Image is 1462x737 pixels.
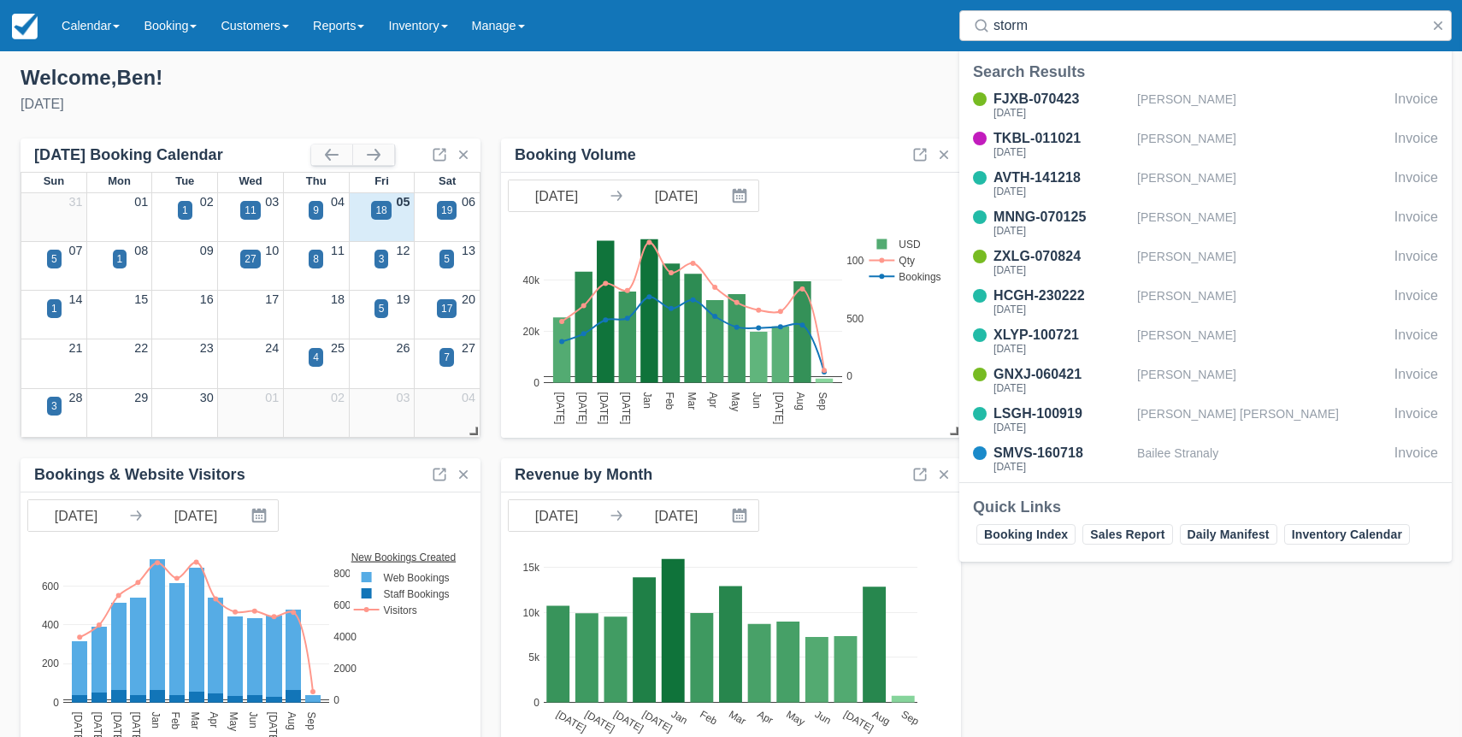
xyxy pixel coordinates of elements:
[396,292,410,306] a: 19
[134,244,148,257] a: 08
[34,145,311,165] div: [DATE] Booking Calendar
[993,246,1130,267] div: ZXLG-070824
[375,203,386,218] div: 18
[1137,286,1388,318] div: [PERSON_NAME]
[182,203,188,218] div: 1
[993,286,1130,306] div: HCGH-230222
[1394,168,1438,200] div: Invoice
[200,292,214,306] a: 16
[959,168,1452,200] a: AVTH-141218[DATE][PERSON_NAME]Invoice
[239,174,262,187] span: Wed
[462,195,475,209] a: 06
[1137,443,1388,475] div: Bailee Stranaly
[1137,404,1388,436] div: [PERSON_NAME] [PERSON_NAME]
[1137,246,1388,279] div: [PERSON_NAME]
[959,207,1452,239] a: MNNG-070125[DATE][PERSON_NAME]Invoice
[200,391,214,404] a: 30
[265,244,279,257] a: 10
[148,500,244,531] input: End Date
[993,383,1130,393] div: [DATE]
[1137,168,1388,200] div: [PERSON_NAME]
[515,465,652,485] div: Revenue by Month
[462,341,475,355] a: 27
[462,391,475,404] a: 04
[313,251,319,267] div: 8
[396,195,410,209] a: 05
[959,443,1452,475] a: SMVS-160718[DATE]Bailee StranalyInvoice
[993,364,1130,385] div: GNXJ-060421
[51,398,57,414] div: 3
[993,108,1130,118] div: [DATE]
[724,180,758,211] button: Interact with the calendar and add the check-in date for your trip.
[1082,524,1172,545] a: Sales Report
[1137,128,1388,161] div: [PERSON_NAME]
[331,292,345,306] a: 18
[1394,364,1438,397] div: Invoice
[509,500,604,531] input: Start Date
[993,128,1130,149] div: TKBL-011021
[396,244,410,257] a: 12
[331,341,345,355] a: 25
[200,195,214,209] a: 02
[509,180,604,211] input: Start Date
[379,301,385,316] div: 5
[134,292,148,306] a: 15
[12,14,38,39] img: checkfront-main-nav-mini-logo.png
[331,195,345,209] a: 04
[379,251,385,267] div: 3
[1394,89,1438,121] div: Invoice
[313,203,319,218] div: 9
[628,180,724,211] input: End Date
[331,391,345,404] a: 02
[200,244,214,257] a: 09
[69,292,83,306] a: 14
[1284,524,1410,545] a: Inventory Calendar
[441,203,452,218] div: 19
[959,364,1452,397] a: GNXJ-060421[DATE][PERSON_NAME]Invoice
[200,341,214,355] a: 23
[108,174,131,187] span: Mon
[1394,207,1438,239] div: Invoice
[462,244,475,257] a: 13
[1394,443,1438,475] div: Invoice
[993,265,1130,275] div: [DATE]
[959,286,1452,318] a: HCGH-230222[DATE][PERSON_NAME]Invoice
[993,304,1130,315] div: [DATE]
[724,500,758,531] button: Interact with the calendar and add the check-in date for your trip.
[265,391,279,404] a: 01
[34,465,245,485] div: Bookings & Website Visitors
[959,404,1452,436] a: LSGH-100919[DATE][PERSON_NAME] [PERSON_NAME]Invoice
[439,174,456,187] span: Sat
[441,301,452,316] div: 17
[134,195,148,209] a: 01
[1394,128,1438,161] div: Invoice
[993,443,1130,463] div: SMVS-160718
[313,350,319,365] div: 4
[993,462,1130,472] div: [DATE]
[374,174,389,187] span: Fri
[1394,325,1438,357] div: Invoice
[973,62,1438,82] div: Search Results
[51,301,57,316] div: 1
[993,147,1130,157] div: [DATE]
[44,174,64,187] span: Sun
[444,251,450,267] div: 5
[28,500,124,531] input: Start Date
[134,341,148,355] a: 22
[993,344,1130,354] div: [DATE]
[1394,404,1438,436] div: Invoice
[21,94,717,115] div: [DATE]
[21,65,717,91] div: Welcome , Ben !
[993,10,1424,41] input: Search ( / )
[69,195,83,209] a: 31
[993,404,1130,424] div: LSGH-100919
[993,168,1130,188] div: AVTH-141218
[134,391,148,404] a: 29
[993,422,1130,433] div: [DATE]
[993,325,1130,345] div: XLYP-100721
[959,128,1452,161] a: TKBL-011021[DATE][PERSON_NAME]Invoice
[265,292,279,306] a: 17
[959,246,1452,279] a: ZXLG-070824[DATE][PERSON_NAME]Invoice
[1137,207,1388,239] div: [PERSON_NAME]
[245,251,256,267] div: 27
